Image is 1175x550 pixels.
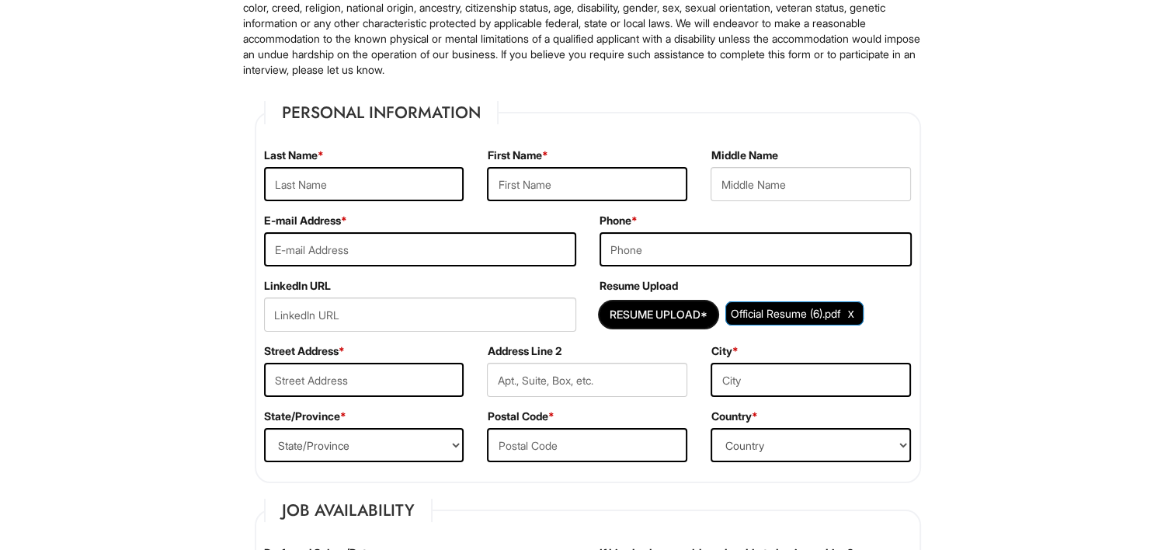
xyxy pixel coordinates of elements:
label: LinkedIn URL [264,278,331,294]
label: Phone [600,213,638,228]
label: E-mail Address [264,213,347,228]
input: Phone [600,232,912,266]
button: Resume Upload*Resume Upload* [600,301,718,328]
label: Street Address [264,343,345,359]
label: Middle Name [711,148,777,163]
input: Street Address [264,363,464,397]
legend: Personal Information [264,101,499,124]
label: Country [711,409,757,424]
input: Postal Code [487,428,687,462]
label: City [711,343,738,359]
span: Official Resume (6).pdf [731,307,840,320]
input: E-mail Address [264,232,576,266]
legend: Job Availability [264,499,433,522]
select: State/Province [264,428,464,462]
input: LinkedIn URL [264,298,576,332]
input: Apt., Suite, Box, etc. [487,363,687,397]
label: Postal Code [487,409,554,424]
label: State/Province [264,409,346,424]
label: Last Name [264,148,324,163]
input: Middle Name [711,167,911,201]
label: Resume Upload [600,278,678,294]
select: Country [711,428,911,462]
input: Last Name [264,167,464,201]
input: City [711,363,911,397]
label: Address Line 2 [487,343,561,359]
input: First Name [487,167,687,201]
label: First Name [487,148,548,163]
a: Clear Uploaded File [844,303,858,324]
